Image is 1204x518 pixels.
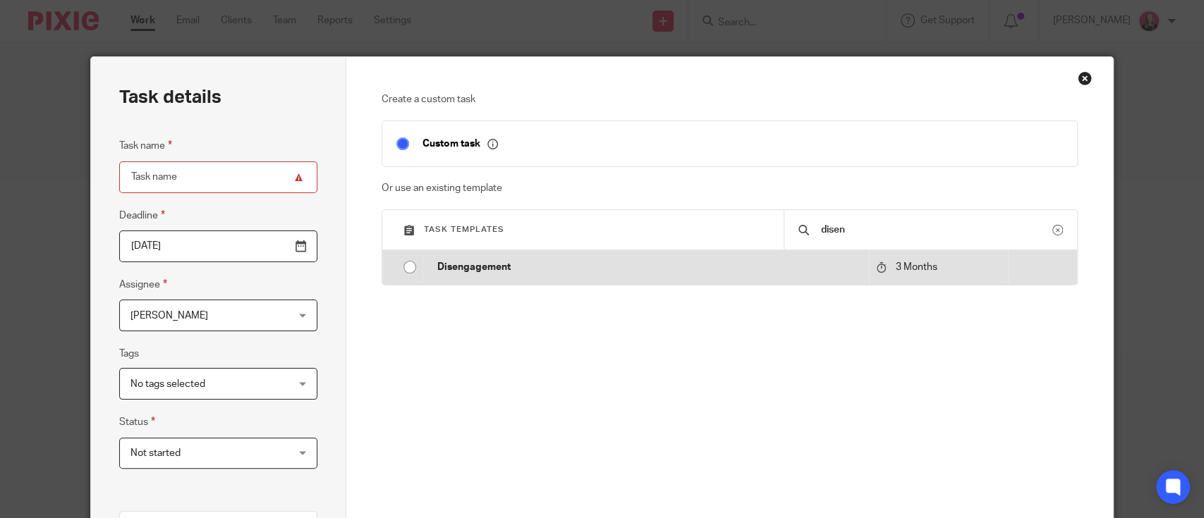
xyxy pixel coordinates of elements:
[130,448,181,458] span: Not started
[119,137,172,154] label: Task name
[1078,71,1092,85] div: Close this dialog window
[424,226,504,233] span: Task templates
[119,414,155,430] label: Status
[130,379,205,389] span: No tags selected
[896,262,937,272] span: 3 Months
[422,137,498,150] p: Custom task
[119,276,167,292] label: Assignee
[119,207,165,223] label: Deadline
[119,230,317,262] input: Pick a date
[382,181,1078,195] p: Or use an existing template
[119,85,221,109] h2: Task details
[820,222,1052,238] input: Search...
[130,311,208,321] span: [PERSON_NAME]
[119,347,139,361] label: Tags
[382,92,1078,106] p: Create a custom task
[119,161,317,193] input: Task name
[437,260,861,274] p: Disengagement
